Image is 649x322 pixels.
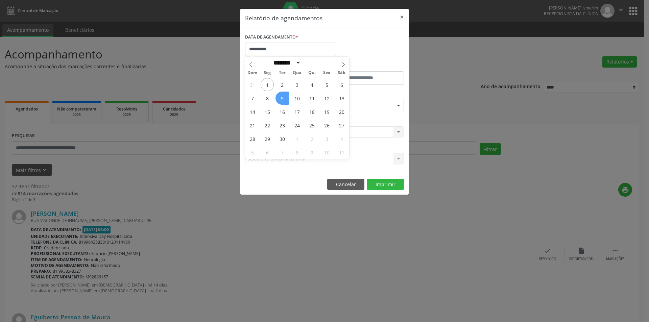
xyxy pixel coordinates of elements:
button: Imprimir [367,179,404,190]
span: Setembro 13, 2025 [335,92,348,105]
span: Agosto 31, 2025 [246,78,259,91]
span: Setembro 8, 2025 [261,92,274,105]
span: Sex [319,71,334,75]
span: Outubro 5, 2025 [246,146,259,159]
span: Setembro 20, 2025 [335,105,348,118]
h5: Relatório de agendamentos [245,14,322,22]
span: Setembro 24, 2025 [290,119,304,132]
span: Setembro 23, 2025 [275,119,289,132]
span: Dom [245,71,260,75]
span: Setembro 28, 2025 [246,132,259,145]
select: Month [271,59,301,66]
span: Setembro 14, 2025 [246,105,259,118]
span: Setembro 21, 2025 [246,119,259,132]
span: Setembro 30, 2025 [275,132,289,145]
button: Cancelar [327,179,364,190]
span: Outubro 9, 2025 [305,146,318,159]
span: Sáb [334,71,349,75]
span: Setembro 15, 2025 [261,105,274,118]
button: Close [395,9,409,25]
span: Setembro 17, 2025 [290,105,304,118]
input: Year [301,59,323,66]
span: Outubro 6, 2025 [261,146,274,159]
span: Setembro 1, 2025 [261,78,274,91]
span: Setembro 22, 2025 [261,119,274,132]
span: Setembro 18, 2025 [305,105,318,118]
span: Setembro 16, 2025 [275,105,289,118]
span: Setembro 5, 2025 [320,78,333,91]
span: Setembro 25, 2025 [305,119,318,132]
span: Outubro 8, 2025 [290,146,304,159]
span: Outubro 7, 2025 [275,146,289,159]
span: Outubro 1, 2025 [290,132,304,145]
span: Setembro 6, 2025 [335,78,348,91]
span: Outubro 2, 2025 [305,132,318,145]
span: Setembro 9, 2025 [275,92,289,105]
span: Seg [260,71,275,75]
span: Setembro 29, 2025 [261,132,274,145]
span: Setembro 27, 2025 [335,119,348,132]
span: Qui [305,71,319,75]
span: Setembro 2, 2025 [275,78,289,91]
span: Outubro 10, 2025 [320,146,333,159]
span: Setembro 19, 2025 [320,105,333,118]
span: Ter [275,71,290,75]
label: DATA DE AGENDAMENTO [245,32,298,43]
span: Outubro 11, 2025 [335,146,348,159]
label: ATÉ [326,61,404,71]
span: Setembro 3, 2025 [290,78,304,91]
span: Outubro 4, 2025 [335,132,348,145]
span: Setembro 7, 2025 [246,92,259,105]
span: Setembro 26, 2025 [320,119,333,132]
span: Setembro 11, 2025 [305,92,318,105]
span: Setembro 10, 2025 [290,92,304,105]
span: Setembro 12, 2025 [320,92,333,105]
span: Outubro 3, 2025 [320,132,333,145]
span: Qua [290,71,305,75]
span: Setembro 4, 2025 [305,78,318,91]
